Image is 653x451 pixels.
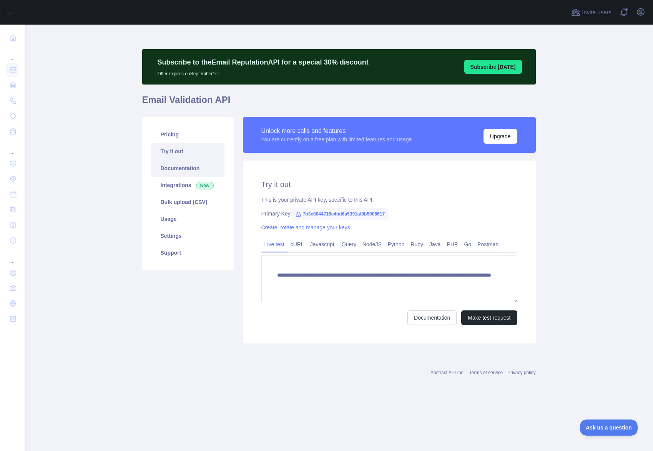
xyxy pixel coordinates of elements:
a: Bulk upload (CSV) [151,194,224,211]
a: Postman [474,238,502,250]
button: Make test request [461,310,517,325]
div: Primary Key: [261,210,517,217]
a: PHP [444,238,461,250]
span: Invite users [582,8,611,17]
a: Python [385,238,408,250]
a: Create, rotate and manage your keys [261,224,350,230]
a: Privacy policy [507,370,535,375]
a: Support [151,244,224,261]
h2: Try it out [261,179,517,190]
div: ... [6,249,18,264]
a: Terms of service [469,370,503,375]
a: Documentation [407,310,457,325]
p: Subscribe to the Email Reputation API for a special 30 % discount [158,57,369,68]
div: Unlock more calls and features [261,126,412,136]
a: Pricing [151,126,224,143]
iframe: Toggle Customer Support [580,419,638,436]
p: Offer expires on September 1st. [158,68,369,77]
a: Usage [151,211,224,227]
a: Javascript [307,238,337,250]
a: Abstract API Inc. [430,370,465,375]
div: You are currently on a free plan with limited features and usage [261,136,412,143]
a: Settings [151,227,224,244]
a: jQuery [337,238,359,250]
button: Upgrade [484,129,517,144]
div: ... [6,46,18,61]
a: NodeJS [359,238,385,250]
a: cURL [287,238,307,250]
a: Documentation [151,160,224,177]
a: Try it out [151,143,224,160]
a: Ruby [407,238,426,250]
span: New [196,182,214,189]
div: ... [6,140,18,155]
div: This is your private API key, specific to this API. [261,196,517,204]
a: Java [426,238,444,250]
a: Go [461,238,474,250]
button: Subscribe [DATE] [464,60,522,74]
a: Integrations New [151,177,224,194]
a: Live test [261,238,287,250]
h1: Email Validation API [142,94,536,112]
button: Invite users [570,6,613,18]
span: 7b3e8044716e4bd6a5391af9b5006617 [292,208,388,220]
